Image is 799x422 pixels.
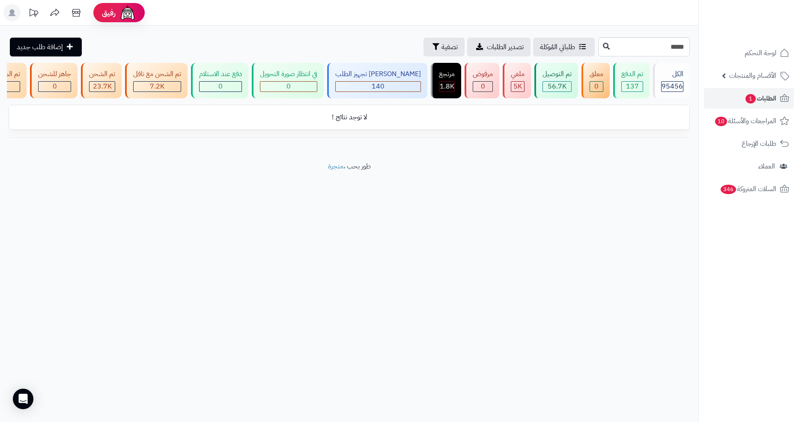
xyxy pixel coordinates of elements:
span: 95456 [662,81,683,91]
a: تحديثات المنصة [23,4,44,24]
span: 5K [513,81,522,91]
a: دفع عند الاستلام 0 [189,63,250,98]
span: 7.2K [150,81,164,91]
span: 1.8K [440,81,454,91]
a: طلبات الإرجاع [704,133,794,154]
span: 137 [626,81,639,91]
span: طلبات الإرجاع [742,138,776,150]
a: تصدير الطلبات [467,38,531,56]
a: تم الشحن 23.7K [79,63,123,98]
div: 0 [200,82,241,91]
a: [PERSON_NAME] تجهيز الطلب 140 [325,63,429,98]
span: 140 [372,81,385,91]
a: تم التوصيل 56.7K [533,63,580,98]
span: تصدير الطلبات [487,42,524,52]
span: 56.7K [548,81,566,91]
a: مرفوض 0 [463,63,501,98]
a: المراجعات والأسئلة10 [704,111,794,131]
span: لوحة التحكم [745,47,776,59]
div: [PERSON_NAME] تجهيز الطلب [335,69,421,79]
td: لا توجد نتائج ! [9,106,689,129]
a: مرتجع 1.8K [429,63,463,98]
span: 0 [481,81,485,91]
span: 0 [286,81,291,91]
div: تم الشحن مع ناقل [133,69,181,79]
a: السلات المتروكة346 [704,179,794,199]
div: في انتظار صورة التحويل [260,69,317,79]
div: 0 [473,82,492,91]
a: ملغي 5K [501,63,533,98]
div: 137 [622,82,643,91]
div: تم الدفع [621,69,643,79]
span: 10 [715,117,727,126]
span: السلات المتروكة [720,183,776,195]
div: معلق [590,69,603,79]
a: طلباتي المُوكلة [533,38,595,56]
a: الكل95456 [651,63,692,98]
img: ai-face.png [119,4,136,21]
span: المراجعات والأسئلة [714,115,776,127]
div: ملغي [511,69,525,79]
div: 0 [590,82,603,91]
span: 23.7K [93,81,112,91]
a: إضافة طلب جديد [10,38,82,56]
div: تم الشحن [89,69,115,79]
button: تصفية [423,38,465,56]
span: 0 [218,81,223,91]
span: 1 [745,94,756,103]
span: 346 [721,185,736,194]
div: 56723 [543,82,571,91]
span: طلباتي المُوكلة [540,42,575,52]
div: 0 [39,82,71,91]
a: العملاء [704,156,794,177]
div: جاهز للشحن [38,69,71,79]
div: 23697 [89,82,115,91]
a: جاهز للشحن 0 [28,63,79,98]
div: Open Intercom Messenger [13,389,33,409]
div: 140 [336,82,420,91]
a: الطلبات1 [704,88,794,109]
div: 0 [260,82,317,91]
div: مرفوض [473,69,493,79]
span: إضافة طلب جديد [17,42,63,52]
span: رفيق [102,8,116,18]
div: 1813 [439,82,454,91]
span: تصفية [441,42,458,52]
a: تم الشحن مع ناقل 7.2K [123,63,189,98]
div: 4985 [511,82,524,91]
span: الأقسام والمنتجات [729,70,776,82]
div: 7223 [134,82,181,91]
div: الكل [661,69,683,79]
a: في انتظار صورة التحويل 0 [250,63,325,98]
a: لوحة التحكم [704,43,794,63]
a: معلق 0 [580,63,611,98]
span: الطلبات [745,92,776,104]
a: تم الدفع 137 [611,63,651,98]
span: 0 [594,81,599,91]
div: مرتجع [439,69,455,79]
span: العملاء [758,160,775,172]
a: متجرة [328,161,343,171]
div: دفع عند الاستلام [199,69,242,79]
div: تم التوصيل [543,69,572,79]
span: 0 [53,81,57,91]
